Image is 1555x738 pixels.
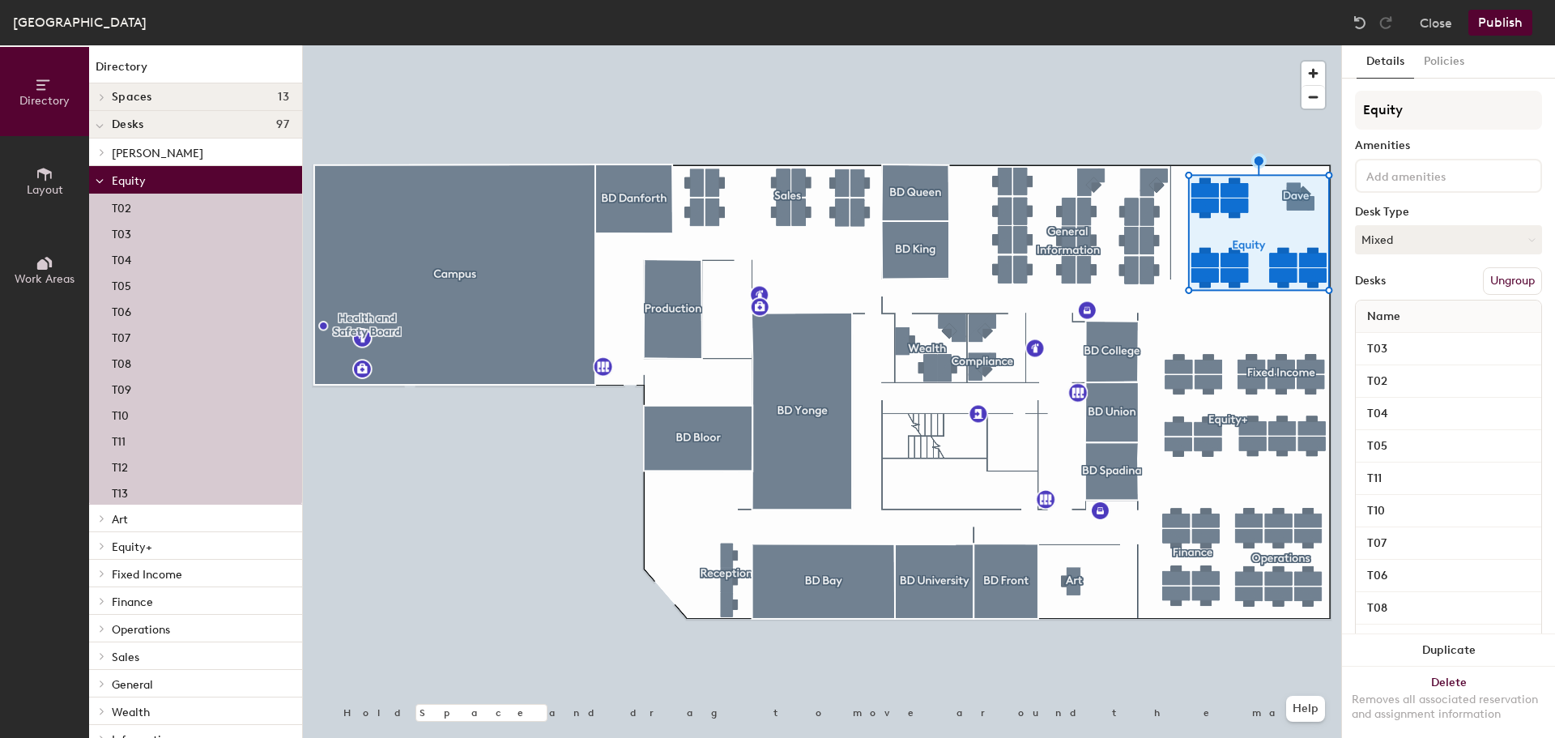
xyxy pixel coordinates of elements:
[112,623,170,637] span: Operations
[1359,565,1538,587] input: Unnamed desk
[15,272,75,286] span: Work Areas
[112,223,131,241] p: T03
[1342,634,1555,667] button: Duplicate
[1483,267,1542,295] button: Ungroup
[1359,435,1538,458] input: Unnamed desk
[1414,45,1474,79] button: Policies
[1359,370,1538,393] input: Unnamed desk
[112,456,128,475] p: T12
[1359,302,1408,331] span: Name
[112,197,131,215] p: T02
[27,183,63,197] span: Layout
[276,118,289,131] span: 97
[112,678,153,692] span: General
[112,568,182,582] span: Fixed Income
[19,94,70,108] span: Directory
[112,275,131,293] p: T05
[1355,275,1386,288] div: Desks
[1359,500,1538,523] input: Unnamed desk
[1468,10,1532,36] button: Publish
[112,118,143,131] span: Desks
[1359,403,1538,425] input: Unnamed desk
[112,513,128,527] span: Art
[1363,165,1509,185] input: Add amenities
[1420,10,1452,36] button: Close
[112,706,150,719] span: Wealth
[1355,225,1542,254] button: Mixed
[112,482,128,501] p: T13
[13,12,147,32] div: [GEOGRAPHIC_DATA]
[1342,667,1555,738] button: DeleteRemoves all associated reservation and assignment information
[112,378,131,397] p: T09
[112,326,130,345] p: T07
[278,91,289,104] span: 13
[112,352,131,371] p: T08
[112,91,152,104] span: Spaces
[112,301,131,319] p: T06
[112,540,152,554] span: Equity+
[1352,15,1368,31] img: Undo
[1352,693,1545,722] div: Removes all associated reservation and assignment information
[1359,338,1538,360] input: Unnamed desk
[112,249,131,267] p: T04
[89,58,302,83] h1: Directory
[112,595,153,609] span: Finance
[112,651,139,664] span: Sales
[112,174,146,188] span: Equity
[112,147,203,160] span: [PERSON_NAME]
[1359,467,1538,490] input: Unnamed desk
[1359,597,1538,620] input: Unnamed desk
[1378,15,1394,31] img: Redo
[1355,139,1542,152] div: Amenities
[1357,45,1414,79] button: Details
[1286,696,1325,722] button: Help
[1355,206,1542,219] div: Desk Type
[1359,629,1538,652] input: Unnamed desk
[112,404,129,423] p: T10
[112,430,126,449] p: T11
[1359,532,1538,555] input: Unnamed desk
